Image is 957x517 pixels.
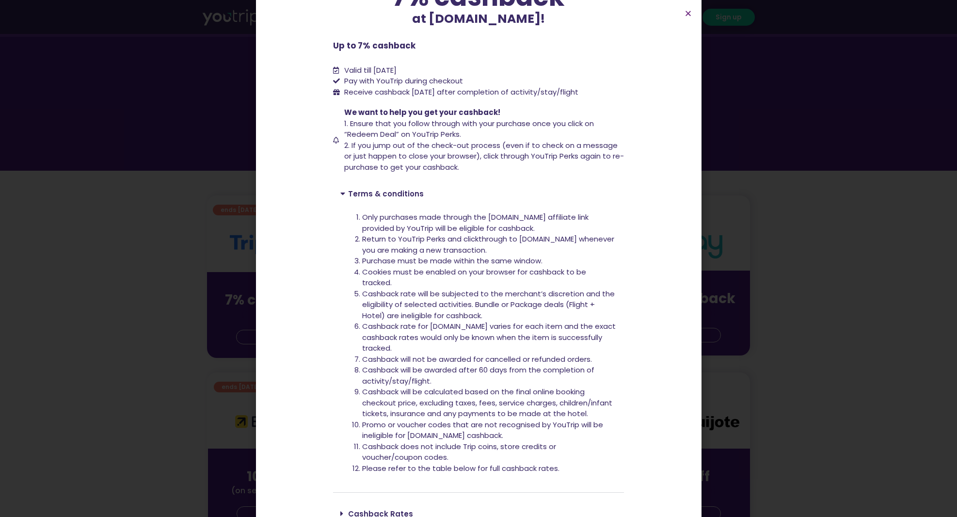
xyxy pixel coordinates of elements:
a: Close [685,10,692,17]
li: Cashback rate will be subjected to the merchant’s discretion and the eligibility of selected acti... [362,289,617,322]
span: 1. Ensure that you follow through with your purchase once you click on “Redeem Deal” on YouTrip P... [344,118,594,140]
li: Promo or voucher codes that are not recognised by YouTrip will be ineligible for [DOMAIN_NAME] ca... [362,420,617,441]
li: Cashback will be calculated based on the final online booking checkout price, excluding taxes, fe... [362,387,617,420]
span: Pay with YouTrip during checkout [342,76,463,87]
li: Cashback will not be awarded for cancelled or refunded orders. [362,354,617,365]
li: Cashback rate for [DOMAIN_NAME] varies for each item and the exact cashback rates would only be k... [362,321,617,354]
span: 2. If you jump out of the check-out process (even if to check on a message or just happen to clos... [344,140,624,172]
div: Terms & conditions [333,205,624,493]
span: Receive cashback [DATE] after completion of activity/stay/flight [344,87,578,97]
b: Up to 7% cashback [333,40,415,51]
span: We want to help you get your cashback! [344,107,500,117]
span: Valid till [DATE] [344,65,397,75]
li: Cashback will be awarded after 60 days from the completion of activity/stay/flight. [362,365,617,387]
li: Cashback does not include Trip coins, store credits or voucher/coupon codes. [362,441,617,463]
a: Terms & conditions [348,189,424,199]
li: Cookies must be enabled on your browser for cashback to be tracked. [362,267,617,289]
li: Return to YouTrip Perks and clickthrough to [DOMAIN_NAME] whenever you are making a new transaction. [362,234,617,256]
li: Purchase must be made within the same window. [362,256,617,267]
div: Terms & conditions [333,182,624,205]
li: Only purchases made through the [DOMAIN_NAME] affiliate link provided by YouTrip will be eligible... [362,212,617,234]
li: Please refer to the table below for full cashback rates. [362,463,617,474]
p: at [DOMAIN_NAME]! [333,10,624,28]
